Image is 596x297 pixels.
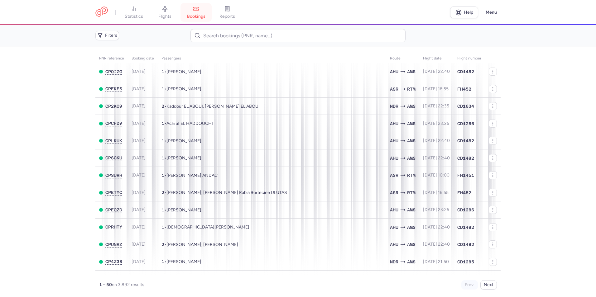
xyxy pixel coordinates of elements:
span: [DATE] [132,103,146,109]
button: CPSCKU [105,155,122,161]
span: • [161,173,218,178]
span: AMS [407,137,416,144]
span: FH1451 [457,172,474,178]
span: [DATE] 22:35 [423,103,449,109]
span: Rotterdam Zestienhoven, Rotterdam, Netherlands [407,86,416,92]
button: CPQJZG [105,69,122,74]
span: Shabir MIHANPOUR [166,207,201,213]
span: AMS [407,241,416,248]
span: Rotterdam Zestienhoven, Rotterdam, Netherlands [407,189,416,196]
span: • [161,155,201,161]
th: PNR reference [95,54,128,63]
span: [DATE] [132,172,146,178]
button: CPETYC [105,190,122,195]
span: Nador, Nador, Morocco [390,103,398,110]
span: AHU [390,224,398,231]
span: AMS [407,120,416,127]
span: Help [464,10,473,15]
button: Next [480,280,497,290]
span: [DATE] [132,155,146,161]
span: 2 [161,104,164,109]
span: [DATE] 23:25 [423,121,449,126]
span: NDR [390,258,398,265]
span: Erkilet International Airport, Kayseri, Turkey [390,86,398,92]
button: CPSUVH [105,173,122,178]
span: AMS [407,224,416,231]
span: AMS [407,258,416,265]
span: [DATE] 22:40 [423,138,450,143]
span: [DATE] [132,138,146,143]
span: 1 [161,173,164,178]
a: statistics [118,6,149,19]
span: Hanife DEMIREL ANDAC [166,173,218,178]
span: Irem YILDIZ [166,86,201,92]
span: • [161,242,238,247]
span: 1 [161,259,164,264]
span: [DATE] [132,86,146,92]
span: 1 [161,121,164,126]
th: Booking date [128,54,158,63]
button: CPRHTY [105,224,122,230]
span: Mohaned OSMAN [166,155,201,161]
th: flight date [419,54,454,63]
span: AHU [390,120,398,127]
span: Mohamed EL YAKOUBI [166,224,249,230]
span: CPEKES [105,86,122,91]
span: bookings [187,14,205,19]
span: CD1286 [457,120,474,127]
span: [DATE] 22:40 [423,155,450,161]
span: [DATE] 16:55 [423,86,449,92]
span: CD1482 [457,224,474,230]
span: Achraf MKADMI [166,69,201,74]
span: Orhan ULUTAS, Azem Hanzade Rabia Bortecine ULUTAS [166,190,287,195]
span: [DATE] 10:00 [423,172,449,178]
span: CD1482 [457,138,474,144]
span: [DATE] [132,121,146,126]
a: bookings [180,6,212,19]
span: [DATE] 22:40 [423,224,450,230]
a: flights [149,6,180,19]
a: CitizenPlane red outlined logo [95,7,108,18]
a: reports [212,6,243,19]
span: 1 [161,224,164,229]
span: Achraf EL HADDOUCHI [166,121,213,126]
button: Filters [95,31,119,40]
span: [DATE] [132,207,146,212]
span: flights [158,14,171,19]
span: 2 [161,190,164,195]
span: AMS [407,103,416,110]
span: [DATE] 23:25 [423,207,449,212]
span: on 3,892 results [112,282,144,287]
button: CP2KO9 [105,104,122,109]
span: AHU [390,206,398,213]
span: CP4Z38 [105,259,122,264]
span: [DATE] [132,242,146,247]
span: CD1286 [457,207,474,213]
span: 1 [161,69,164,74]
span: CD1482 [457,68,474,75]
span: • [161,207,201,213]
button: CP4Z38 [105,259,122,264]
span: • [161,104,260,109]
span: [DATE] [132,69,146,74]
span: • [161,190,287,195]
span: reports [219,14,235,19]
th: Passengers [158,54,386,63]
span: Charif Al Idrissi, Al Hoceïma, Morocco [390,68,398,75]
span: Charif Al Idrissi, Al Hoceïma, Morocco [390,241,398,248]
span: 2 [161,242,164,247]
span: Kaddour EL ABOUI, Fadma MADMAR EL ABOUI [166,104,260,109]
button: CPCFDV [105,121,122,126]
span: [DATE] [132,224,146,230]
span: CPUNRZ [105,242,122,247]
span: [DATE] 21:50 [423,259,449,264]
span: CD1285 [457,259,474,265]
span: 1 [161,207,164,212]
span: • [161,86,201,92]
button: CPEQZD [105,207,122,213]
span: [DATE] [132,190,146,195]
strong: 1 – 50 [99,282,112,287]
